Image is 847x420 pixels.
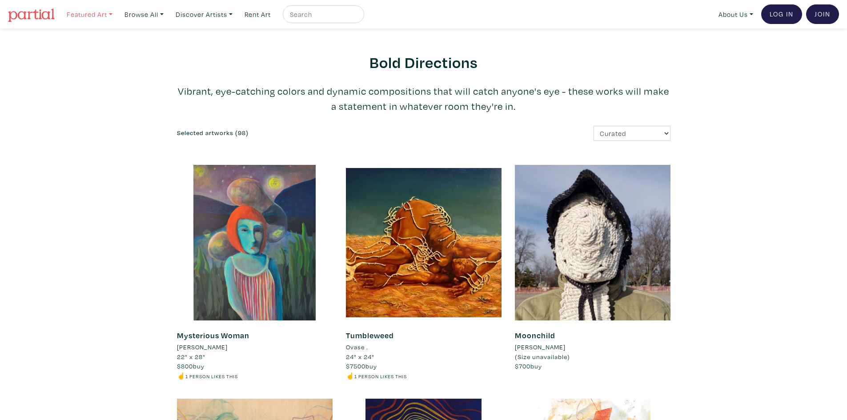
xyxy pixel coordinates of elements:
a: Discover Artists [172,5,237,24]
a: Moonchild [515,330,555,340]
span: $800 [177,362,193,370]
a: [PERSON_NAME] [515,342,670,352]
span: $700 [515,362,530,370]
li: ☝️ [346,371,502,381]
p: Vibrant, eye-catching colors and dynamic compositions that will catch anyone's eye - these works ... [177,84,670,114]
span: $7500 [346,362,365,370]
span: 22" x 28" [177,352,205,361]
h2: Bold Directions [177,52,670,72]
h6: Selected artworks (98) [177,129,417,137]
span: 24" x 24" [346,352,374,361]
a: Featured Art [63,5,116,24]
a: Rent Art [241,5,275,24]
small: 1 person likes this [185,373,238,380]
a: Tumbleweed [346,330,394,340]
input: Search [289,9,356,20]
a: Browse All [120,5,168,24]
span: buy [515,362,542,370]
a: Ovase . [346,342,502,352]
span: buy [177,362,205,370]
li: ☝️ [177,371,333,381]
a: [PERSON_NAME] [177,342,333,352]
span: (Size unavailable) [515,352,570,361]
a: Join [806,4,839,24]
small: 1 person likes this [354,373,407,380]
span: buy [346,362,377,370]
li: [PERSON_NAME] [177,342,228,352]
a: Log In [761,4,802,24]
li: [PERSON_NAME] [515,342,566,352]
a: Mysterious Woman [177,330,249,340]
a: About Us [715,5,757,24]
li: Ovase . [346,342,368,352]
